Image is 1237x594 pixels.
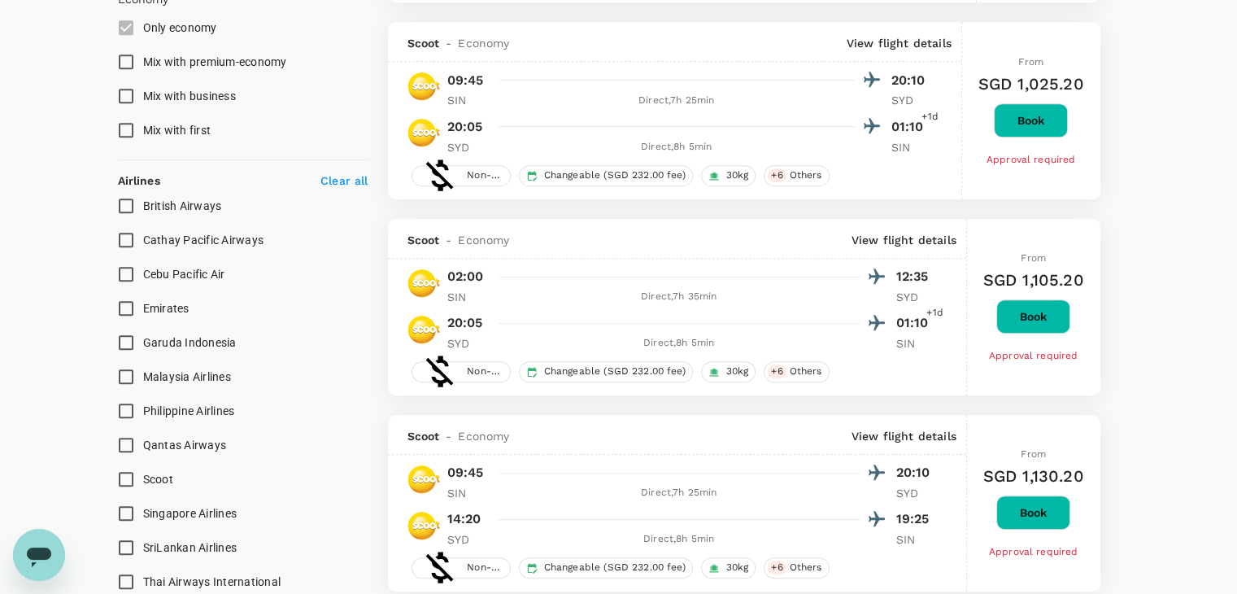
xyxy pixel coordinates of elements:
h6: SGD 1,105.20 [983,267,1084,293]
p: SIN [447,485,488,501]
div: +6Others [764,557,829,579]
span: Changeable (SGD 232.00 fee) [538,365,692,378]
span: Malaysia Airlines [143,370,231,383]
span: +1d [921,109,938,125]
span: Mix with first [143,124,211,137]
span: + 6 [768,561,786,574]
p: 20:10 [891,71,932,90]
span: Approval required [989,546,1078,557]
span: Changeable (SGD 232.00 fee) [538,561,692,574]
span: Mix with premium-economy [143,55,287,68]
p: 20:10 [896,463,937,483]
span: Economy [458,232,509,248]
span: Thai Airways International [143,575,281,588]
div: Changeable (SGD 232.00 fee) [519,165,693,186]
p: SIN [447,92,488,108]
img: TR [407,267,440,299]
p: SYD [447,531,488,548]
span: Non-refundable [460,365,509,378]
p: 01:10 [891,117,932,137]
div: +6Others [764,165,829,186]
p: SIN [896,531,937,548]
button: Book [996,496,1070,530]
span: Only economy [143,21,217,34]
h6: SGD 1,130.20 [983,463,1084,489]
div: +6Others [764,361,829,382]
span: Economy [458,35,509,51]
span: - [439,232,458,248]
p: View flight details [852,428,956,444]
p: SYD [896,485,937,501]
span: Scoot [143,473,173,486]
span: Singapore Airlines [143,507,237,520]
p: 09:45 [447,463,484,483]
div: Direct , 8h 5min [498,139,856,155]
p: 01:10 [896,313,937,333]
span: Mix with business [143,90,236,103]
span: Garuda Indonesia [143,336,237,349]
div: Direct , 8h 5min [498,335,860,352]
iframe: Button to launch messaging window [13,529,65,581]
span: 30kg [720,561,756,574]
div: 30kg [701,557,756,579]
span: Cathay Pacific Airways [143,234,264,247]
span: Philippine Airlines [143,404,235,417]
div: Direct , 7h 35min [498,289,860,305]
img: TR [407,463,440,496]
div: 30kg [701,361,756,382]
span: Scoot [407,35,440,51]
p: 19:25 [896,509,937,529]
span: British Airways [143,199,222,212]
div: Non-refundable [412,557,511,579]
span: - [439,35,458,51]
span: Non-refundable [460,561,509,574]
p: View flight details [847,35,952,51]
div: Changeable (SGD 232.00 fee) [519,557,693,579]
span: SriLankan Airlines [143,541,237,554]
img: TR [407,509,440,542]
span: 30kg [720,168,756,182]
p: View flight details [852,232,956,248]
button: Book [994,103,1068,138]
img: TR [407,116,440,149]
div: Changeable (SGD 232.00 fee) [519,361,693,382]
h6: SGD 1,025.20 [978,71,1084,97]
span: 30kg [720,365,756,378]
span: - [439,428,458,444]
span: From [1021,252,1046,264]
div: 30kg [701,165,756,186]
span: From [1018,56,1043,68]
span: Scoot [407,428,440,444]
span: +1d [926,305,943,321]
span: Others [783,561,829,574]
span: Emirates [143,302,189,315]
span: Cebu Pacific Air [143,268,225,281]
span: Qantas Airways [143,439,227,452]
p: 02:00 [447,267,484,286]
div: Non-refundable [412,361,511,382]
p: SIN [891,139,932,155]
p: SIN [896,335,937,352]
p: 20:05 [447,313,483,333]
p: 14:20 [447,509,481,529]
div: Non-refundable [412,165,511,186]
img: TR [407,70,440,103]
p: SYD [891,92,932,108]
div: Direct , 8h 5min [498,531,860,548]
p: 20:05 [447,117,483,137]
span: From [1021,448,1046,460]
p: 12:35 [896,267,937,286]
div: Direct , 7h 25min [498,93,856,109]
div: Direct , 7h 25min [498,485,860,501]
span: Scoot [407,232,440,248]
p: Clear all [320,173,368,189]
p: SYD [447,335,488,352]
span: Non-refundable [460,168,509,182]
span: + 6 [768,168,786,182]
span: + 6 [768,365,786,378]
p: SYD [896,289,937,305]
p: SIN [447,289,488,305]
span: Approval required [987,154,1076,165]
span: Approval required [989,350,1078,361]
p: SYD [447,139,488,155]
